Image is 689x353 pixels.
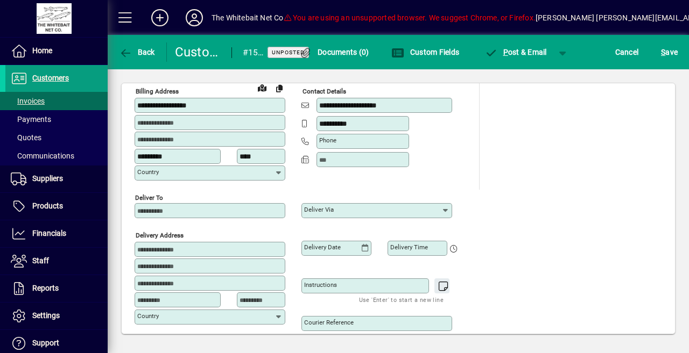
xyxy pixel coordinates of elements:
span: Custom Fields [391,48,459,56]
span: Communications [11,152,74,160]
span: Products [32,201,63,210]
span: Support [32,338,59,347]
a: Financials [5,220,108,247]
mat-label: Courier Reference [304,319,354,326]
a: Staff [5,248,108,275]
button: Cancel [613,42,642,62]
mat-label: Country [137,168,159,176]
span: Documents (0) [299,48,369,56]
button: Documents (0) [297,42,372,62]
span: Home [32,46,52,55]
mat-label: Deliver via [304,206,334,213]
mat-label: Delivery date [304,243,341,251]
a: Products [5,193,108,220]
a: Reports [5,275,108,302]
a: Invoices [5,92,108,110]
button: Custom Fields [389,42,462,62]
button: Add [143,8,177,27]
span: P [503,48,508,56]
mat-hint: Use 'Enter' to start a new line [359,293,444,306]
span: Staff [32,256,49,265]
div: #15056 [243,44,264,61]
span: Reports [32,284,59,292]
button: Save [658,42,680,62]
span: Customers [32,74,69,82]
span: Invoices [11,97,45,105]
mat-label: Delivery time [390,243,428,251]
div: The Whitebait Net Co [212,9,284,26]
a: Home [5,38,108,64]
button: Profile [177,8,212,27]
mat-label: Instructions [304,281,337,289]
button: Post & Email [479,42,552,62]
a: Communications [5,147,108,165]
app-page-header-button: Back [108,42,167,62]
span: Quotes [11,133,41,142]
span: Unposted [272,49,305,56]
span: S [661,48,665,56]
button: Copy to Delivery address [271,80,288,97]
a: View on map [254,79,271,96]
span: ost & Email [484,48,547,56]
a: Quotes [5,128,108,147]
span: Financials [32,229,66,237]
a: Settings [5,302,108,329]
a: Payments [5,110,108,128]
mat-label: Deliver To [135,193,163,201]
span: ave [661,44,678,61]
span: You are using an unsupported browser. We suggest Chrome, or Firefox. [284,13,536,22]
mat-label: Phone [319,136,336,144]
span: Back [119,48,155,56]
span: Payments [11,115,51,124]
span: Cancel [615,44,639,61]
a: Suppliers [5,165,108,192]
mat-label: Country [137,312,159,320]
span: Settings [32,311,60,320]
div: Customer Invoice [175,44,221,61]
button: Back [116,42,158,62]
span: Suppliers [32,174,63,183]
